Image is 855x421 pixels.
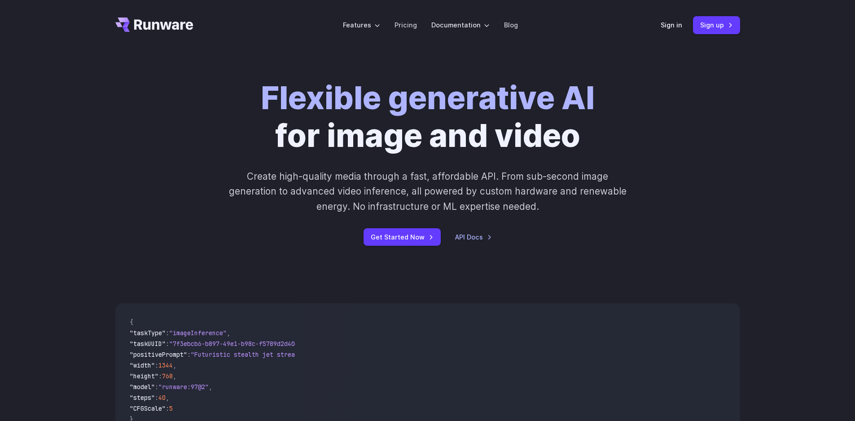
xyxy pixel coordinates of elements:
[158,383,209,391] span: "runware:97@2"
[166,340,169,348] span: :
[173,361,176,369] span: ,
[130,394,155,402] span: "steps"
[395,20,417,30] a: Pricing
[661,20,682,30] a: Sign in
[169,404,173,412] span: 5
[158,372,162,380] span: :
[209,383,212,391] span: ,
[130,383,155,391] span: "model"
[227,329,230,337] span: ,
[162,372,173,380] span: 768
[155,394,158,402] span: :
[158,394,166,402] span: 40
[343,20,380,30] label: Features
[130,340,166,348] span: "taskUUID"
[693,16,740,34] a: Sign up
[130,329,166,337] span: "taskType"
[504,20,518,30] a: Blog
[166,404,169,412] span: :
[191,350,517,359] span: "Futuristic stealth jet streaking through a neon-lit cityscape with glowing purple exhaust"
[261,79,595,155] h1: for image and video
[261,79,595,117] strong: Flexible generative AI
[130,318,133,326] span: {
[130,372,158,380] span: "height"
[187,350,191,359] span: :
[166,394,169,402] span: ,
[130,404,166,412] span: "CFGScale"
[115,18,193,32] a: Go to /
[173,372,176,380] span: ,
[169,340,306,348] span: "7f3ebcb6-b897-49e1-b98c-f5789d2d40d7"
[166,329,169,337] span: :
[455,232,492,242] a: API Docs
[364,228,441,246] a: Get Started Now
[228,169,627,214] p: Create high-quality media through a fast, affordable API. From sub-second image generation to adv...
[169,329,227,337] span: "imageInference"
[155,383,158,391] span: :
[155,361,158,369] span: :
[431,20,490,30] label: Documentation
[158,361,173,369] span: 1344
[130,350,187,359] span: "positivePrompt"
[130,361,155,369] span: "width"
